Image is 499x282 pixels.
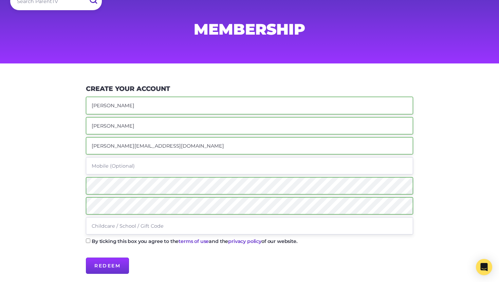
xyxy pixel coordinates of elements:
input: Last Name [86,117,413,134]
div: Open Intercom Messenger [476,259,492,275]
a: terms of use [179,238,209,244]
label: By ticking this box you agree to the and the of our website. [92,239,298,244]
a: privacy policy [228,238,261,244]
input: First Name [86,97,413,114]
input: Mobile (Optional) [86,157,413,174]
input: Childcare / School / Gift Code [86,217,413,234]
h1: Membership [86,22,413,36]
input: Email Address [86,137,413,154]
h3: Create Your Account [86,85,170,93]
input: Redeem [86,258,129,274]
